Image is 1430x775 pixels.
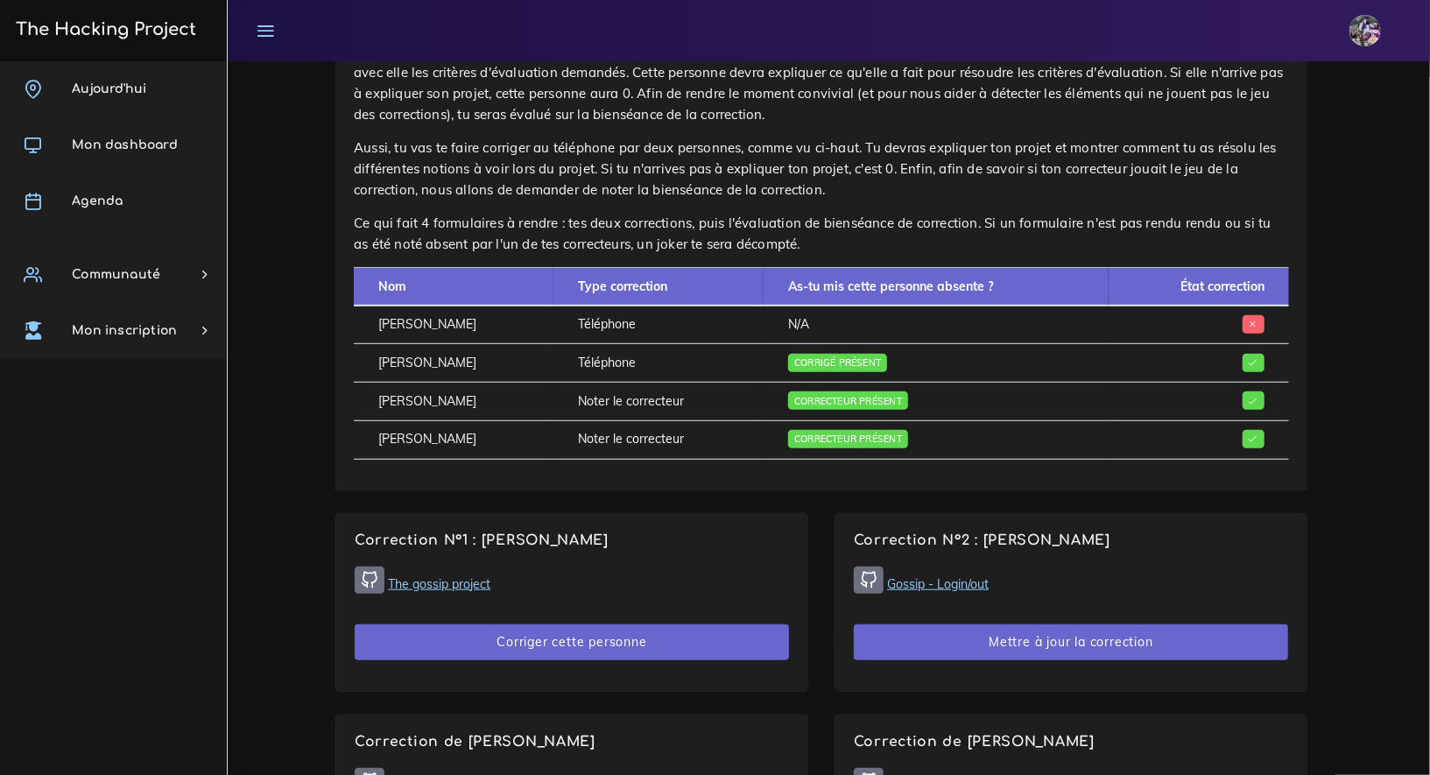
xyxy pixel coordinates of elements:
p: Voici comment les corrections vont se passer. Tu vas devoir corriger 2 projets. Pour chaque proje... [354,41,1289,125]
img: eg54bupqcshyolnhdacp.jpg [1349,15,1381,46]
button: Corriger cette personne [355,624,789,660]
th: Nom [354,268,553,306]
p: Aussi, tu vas te faire corriger au téléphone par deux personnes, comme vu ci-haut. Tu devras expl... [354,137,1289,201]
td: [PERSON_NAME] [354,306,553,344]
td: [PERSON_NAME] [354,420,553,459]
span: Correcteur présent [788,391,908,410]
th: État correction [1109,268,1289,306]
p: Ce qui fait 4 formulaires à rendre : tes deux corrections, puis l'évaluation de bienséance de cor... [354,213,1289,255]
h4: Correction de [PERSON_NAME] [355,734,789,750]
a: The gossip project [388,576,490,592]
span: Mon dashboard [72,138,178,151]
td: [PERSON_NAME] [354,383,553,421]
td: Noter le correcteur [553,383,764,421]
h4: Correction N°1 : [PERSON_NAME] [355,532,789,549]
span: Mon inscription [72,324,177,337]
td: Noter le correcteur [553,420,764,459]
th: Type correction [553,268,764,306]
span: Agenda [72,194,123,208]
span: Corrigé présent [788,354,887,372]
a: Gossip - Login/out [887,576,989,592]
th: As-tu mis cette personne absente ? [764,268,1109,306]
h4: Correction N°2 : [PERSON_NAME] [854,532,1288,549]
span: Communauté [72,268,160,281]
td: Téléphone [553,344,764,383]
td: N/A [764,306,1109,344]
td: Téléphone [553,306,764,344]
h4: Correction de [PERSON_NAME] [854,734,1288,750]
span: Correcteur présent [788,430,908,448]
span: Aujourd'hui [72,82,146,95]
button: Mettre à jour la correction [854,624,1288,660]
td: [PERSON_NAME] [354,344,553,383]
h3: The Hacking Project [11,20,196,39]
